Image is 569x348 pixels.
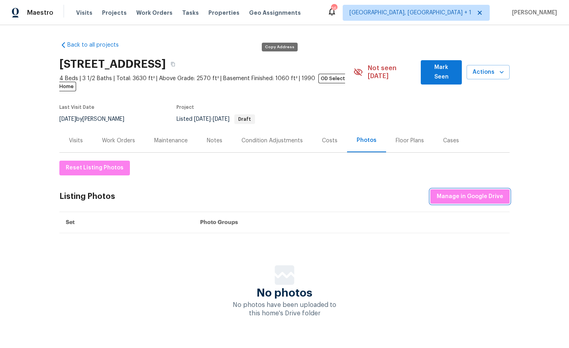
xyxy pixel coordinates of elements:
[509,9,557,17] span: [PERSON_NAME]
[249,9,301,17] span: Geo Assignments
[136,9,173,17] span: Work Orders
[473,67,503,77] span: Actions
[396,137,424,145] div: Floor Plans
[322,137,337,145] div: Costs
[177,105,194,110] span: Project
[102,9,127,17] span: Projects
[182,10,199,16] span: Tasks
[27,9,53,17] span: Maestro
[207,137,222,145] div: Notes
[213,116,230,122] span: [DATE]
[59,193,115,201] div: Listing Photos
[430,189,510,204] button: Manage in Google Drive
[59,105,94,110] span: Last Visit Date
[235,117,254,122] span: Draft
[69,137,83,145] div: Visits
[59,74,345,91] span: OD Select Home
[59,75,353,90] span: 4 Beds | 3 1/2 Baths | Total: 3630 ft² | Above Grade: 2570 ft² | Basement Finished: 1060 ft² | 1990
[194,116,211,122] span: [DATE]
[154,137,188,145] div: Maintenance
[368,64,416,80] span: Not seen [DATE]
[241,137,303,145] div: Condition Adjustments
[59,114,134,124] div: by [PERSON_NAME]
[427,63,455,82] span: Mark Seen
[357,136,377,144] div: Photos
[177,116,255,122] span: Listed
[208,9,239,17] span: Properties
[194,116,230,122] span: -
[467,65,510,80] button: Actions
[437,192,503,202] span: Manage in Google Drive
[421,60,462,85] button: Mark Seen
[66,163,124,173] span: Reset Listing Photos
[59,161,130,175] button: Reset Listing Photos
[331,5,337,13] div: 16
[59,60,166,68] h2: [STREET_ADDRESS]
[102,137,135,145] div: Work Orders
[59,212,194,233] th: Set
[59,41,136,49] a: Back to all projects
[257,289,312,297] span: No photos
[59,116,76,122] span: [DATE]
[443,137,459,145] div: Cases
[233,302,336,317] span: No photos have been uploaded to this home's Drive folder
[76,9,92,17] span: Visits
[194,212,510,233] th: Photo Groups
[349,9,471,17] span: [GEOGRAPHIC_DATA], [GEOGRAPHIC_DATA] + 1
